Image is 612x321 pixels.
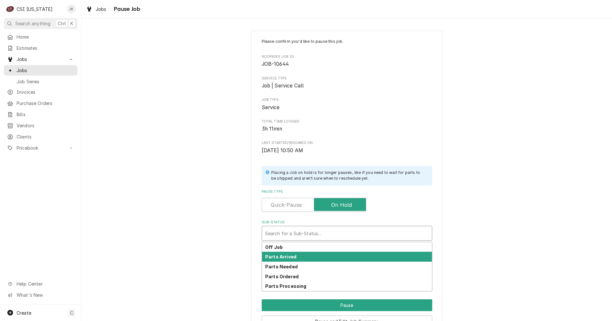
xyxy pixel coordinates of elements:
a: Go to Jobs [4,54,77,64]
a: Home [4,32,77,42]
strong: Parts Ordered [265,274,299,279]
div: Job Type [262,97,432,111]
a: Jobs [4,65,77,76]
span: Total Time Logged [262,119,432,124]
div: Last Started/Resumed On [262,140,432,154]
a: Go to Pricebook [4,143,77,153]
div: JK [67,4,76,13]
label: Pause Type [262,189,432,194]
div: Placing a Job on hold is for longer pauses, like if you need to wait for parts to be shipped and ... [271,170,426,182]
span: Pricebook [17,145,65,151]
span: Service Type [262,82,432,90]
a: Jobs [84,4,109,14]
a: Clients [4,131,77,142]
strong: Parts Needed [265,264,298,269]
span: Help Center [17,280,74,287]
span: Estimates [17,45,74,51]
span: Jobs [96,6,106,12]
span: Job Series [17,78,74,85]
button: Pause [262,299,432,311]
a: Job Series [4,76,77,87]
strong: Parts Processing [265,283,307,289]
div: CSI Kentucky's Avatar [6,4,15,13]
div: Pause Type [262,189,432,212]
strong: Off Job [265,244,283,250]
div: Total Time Logged [262,119,432,133]
label: Sub-Status [262,220,432,225]
span: Last Started/Resumed On [262,140,432,146]
div: Button Group Row [262,299,432,311]
span: Home [17,34,74,40]
div: C [6,4,15,13]
button: Search anythingCtrlK [4,18,77,29]
div: Sub-Status [262,220,432,241]
a: Estimates [4,43,77,53]
div: Job Pause Form [262,39,432,286]
span: Service Type [262,76,432,81]
span: Invoices [17,89,74,95]
span: Ctrl [58,20,66,27]
span: Bills [17,111,74,118]
span: Job Type [262,104,432,111]
p: Please confirm you'd like to pause this job. [262,39,432,44]
span: Jobs [17,56,65,63]
div: CSI [US_STATE] [17,6,53,12]
span: Service [262,104,280,110]
a: Bills [4,109,77,120]
span: 3h 11min [262,126,282,132]
a: Go to What's New [4,290,77,300]
span: JOB-10644 [262,61,289,67]
span: Pause Job [112,5,140,13]
span: Last Started/Resumed On [262,147,432,154]
a: Purchase Orders [4,98,77,108]
span: [DATE] 10:50 AM [262,147,303,153]
div: Jeff Kuehl's Avatar [67,4,76,13]
span: C [70,310,73,316]
span: Clients [17,133,74,140]
a: Vendors [4,120,77,131]
a: Go to Help Center [4,279,77,289]
span: Job Type [262,97,432,102]
span: Roopairs Job ID [262,60,432,68]
span: Roopairs Job ID [262,54,432,59]
a: Invoices [4,87,77,97]
span: Total Time Logged [262,125,432,133]
div: Roopairs Job ID [262,54,432,68]
div: Service Type [262,76,432,90]
span: What's New [17,292,74,298]
span: Purchase Orders [17,100,74,107]
span: Vendors [17,122,74,129]
span: K [70,20,73,27]
span: Search anything [15,20,50,27]
span: Jobs [17,67,74,74]
span: Create [17,310,31,316]
strong: Parts Arrived [265,254,296,259]
span: Job | Service Call [262,83,304,89]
